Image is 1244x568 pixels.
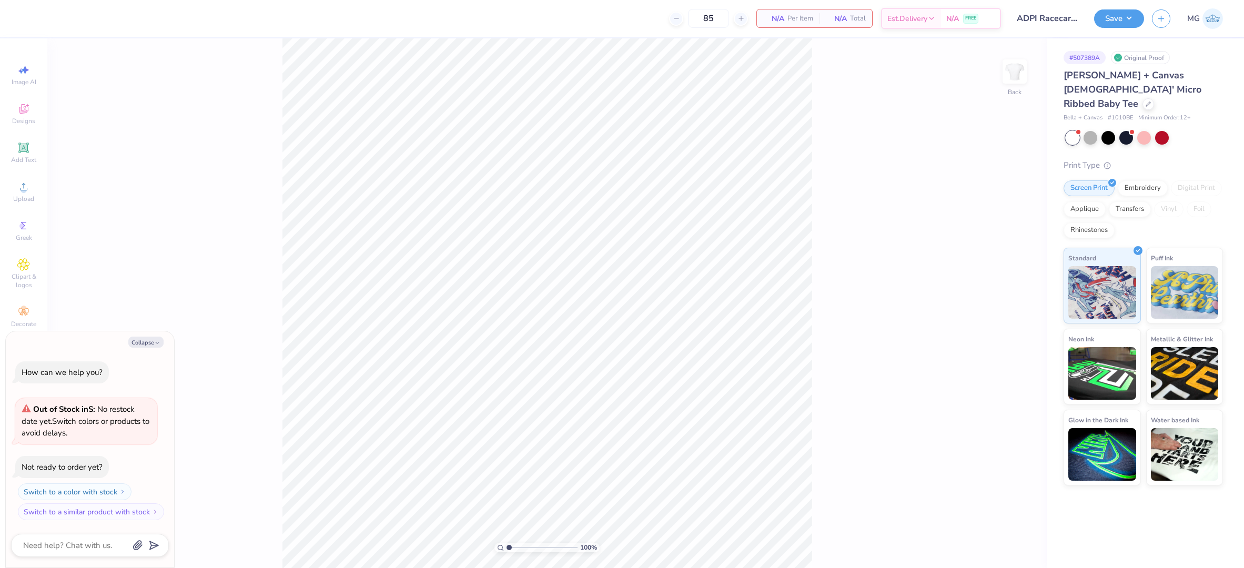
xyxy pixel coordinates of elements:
[1094,9,1144,28] button: Save
[1187,13,1200,25] span: MG
[119,489,126,495] img: Switch to a color with stock
[1187,201,1211,217] div: Foil
[965,15,976,22] span: FREE
[763,13,784,24] span: N/A
[1068,333,1094,344] span: Neon Ink
[22,367,103,378] div: How can we help you?
[1068,266,1136,319] img: Standard
[1068,347,1136,400] img: Neon Ink
[1068,428,1136,481] img: Glow in the Dark Ink
[1064,69,1201,110] span: [PERSON_NAME] + Canvas [DEMOGRAPHIC_DATA]' Micro Ribbed Baby Tee
[1118,180,1168,196] div: Embroidery
[1064,222,1115,238] div: Rhinestones
[1068,414,1128,425] span: Glow in the Dark Ink
[11,320,36,328] span: Decorate
[22,404,135,427] span: No restock date yet.
[1064,114,1103,123] span: Bella + Canvas
[826,13,847,24] span: N/A
[18,503,164,520] button: Switch to a similar product with stock
[1068,252,1096,263] span: Standard
[11,156,36,164] span: Add Text
[22,462,103,472] div: Not ready to order yet?
[13,195,34,203] span: Upload
[1064,180,1115,196] div: Screen Print
[33,404,97,414] strong: Out of Stock in S :
[1138,114,1191,123] span: Minimum Order: 12 +
[1008,87,1022,97] div: Back
[22,404,149,438] span: Switch colors or products to avoid delays.
[18,483,132,500] button: Switch to a color with stock
[688,9,729,28] input: – –
[580,543,597,552] span: 100 %
[946,13,959,24] span: N/A
[1004,61,1025,82] img: Back
[128,337,164,348] button: Collapse
[1108,114,1133,123] span: # 1010BE
[850,13,866,24] span: Total
[1151,347,1219,400] img: Metallic & Glitter Ink
[1151,414,1199,425] span: Water based Ink
[12,78,36,86] span: Image AI
[887,13,927,24] span: Est. Delivery
[1151,252,1173,263] span: Puff Ink
[1109,201,1151,217] div: Transfers
[1064,159,1223,171] div: Print Type
[1064,51,1106,64] div: # 507389A
[1111,51,1170,64] div: Original Proof
[1202,8,1223,29] img: Mary Grace
[152,509,158,515] img: Switch to a similar product with stock
[1064,201,1106,217] div: Applique
[787,13,813,24] span: Per Item
[16,234,32,242] span: Greek
[1151,428,1219,481] img: Water based Ink
[1151,333,1213,344] span: Metallic & Glitter Ink
[1154,201,1184,217] div: Vinyl
[1151,266,1219,319] img: Puff Ink
[1171,180,1222,196] div: Digital Print
[12,117,35,125] span: Designs
[1009,8,1086,29] input: Untitled Design
[1187,8,1223,29] a: MG
[5,272,42,289] span: Clipart & logos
